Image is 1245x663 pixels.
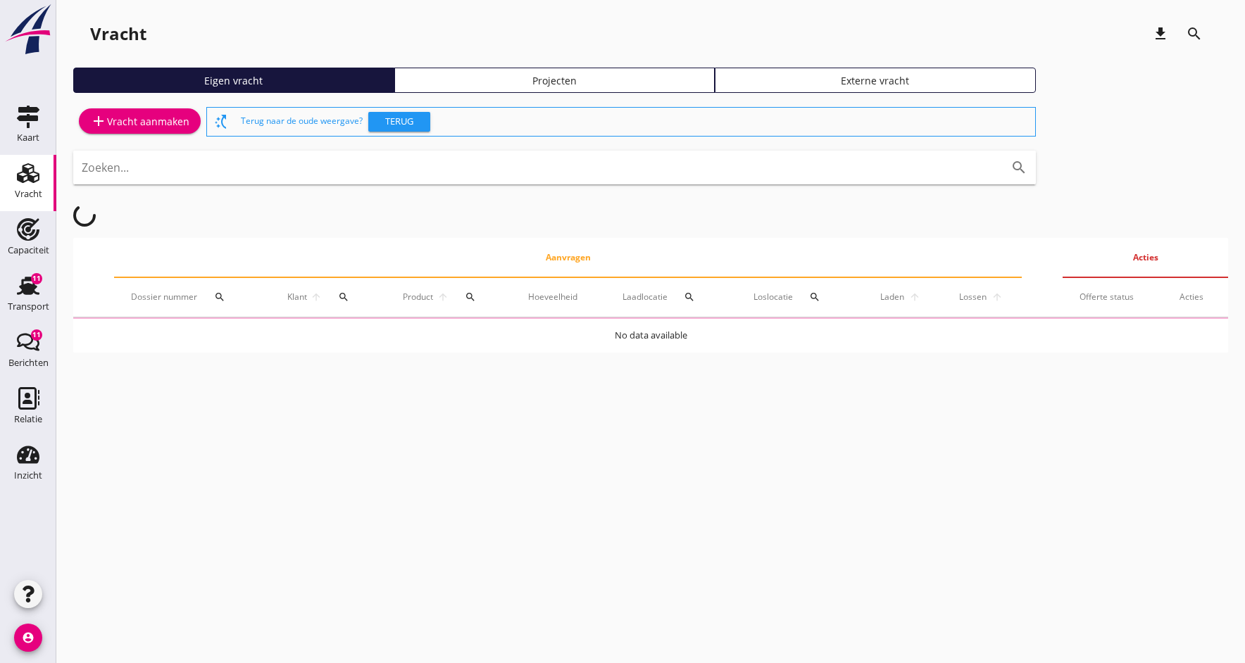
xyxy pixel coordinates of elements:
input: Zoeken... [82,156,988,179]
i: search [465,291,476,303]
i: arrow_upward [907,291,923,303]
span: Laden [878,291,907,303]
i: search [1186,25,1203,42]
div: Vracht [15,189,42,198]
span: Klant [286,291,309,303]
div: 11 [31,329,42,341]
i: search [809,291,820,303]
div: Capaciteit [8,246,49,255]
div: Vracht [90,23,146,45]
div: Externe vracht [721,73,1030,88]
div: Eigen vracht [80,73,388,88]
div: Vracht aanmaken [90,113,189,130]
img: logo-small.a267ee39.svg [3,4,54,56]
a: Vracht aanmaken [79,108,201,134]
i: search [338,291,349,303]
i: arrow_upward [435,291,450,303]
div: Inzicht [14,471,42,480]
div: Kaart [17,133,39,142]
th: Aanvragen [114,238,1022,277]
span: Lossen [956,291,989,303]
i: search [684,291,695,303]
div: 11 [31,273,42,284]
i: account_circle [14,624,42,652]
div: Projecten [401,73,709,88]
td: No data available [73,319,1228,353]
a: Projecten [394,68,715,93]
i: download [1152,25,1169,42]
a: Externe vracht [715,68,1036,93]
th: Acties [1063,238,1228,277]
i: arrow_upward [989,291,1005,303]
div: Loslocatie [753,280,844,314]
i: search [1011,159,1027,176]
a: Eigen vracht [73,68,394,93]
i: search [214,291,225,303]
div: Terug [374,115,425,129]
div: Relatie [14,415,42,424]
div: Terug naar de oude weergave? [241,108,1030,136]
div: Dossier nummer [131,280,252,314]
div: Berichten [8,358,49,367]
div: Offerte status [1080,291,1146,303]
i: arrow_upward [309,291,324,303]
span: Product [401,291,434,303]
div: Hoeveelheid [528,291,589,303]
div: Laadlocatie [622,280,720,314]
i: add [90,113,107,130]
div: Acties [1180,291,1211,303]
button: Terug [368,112,430,132]
i: switch_access_shortcut [213,113,230,130]
div: Transport [8,302,49,311]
